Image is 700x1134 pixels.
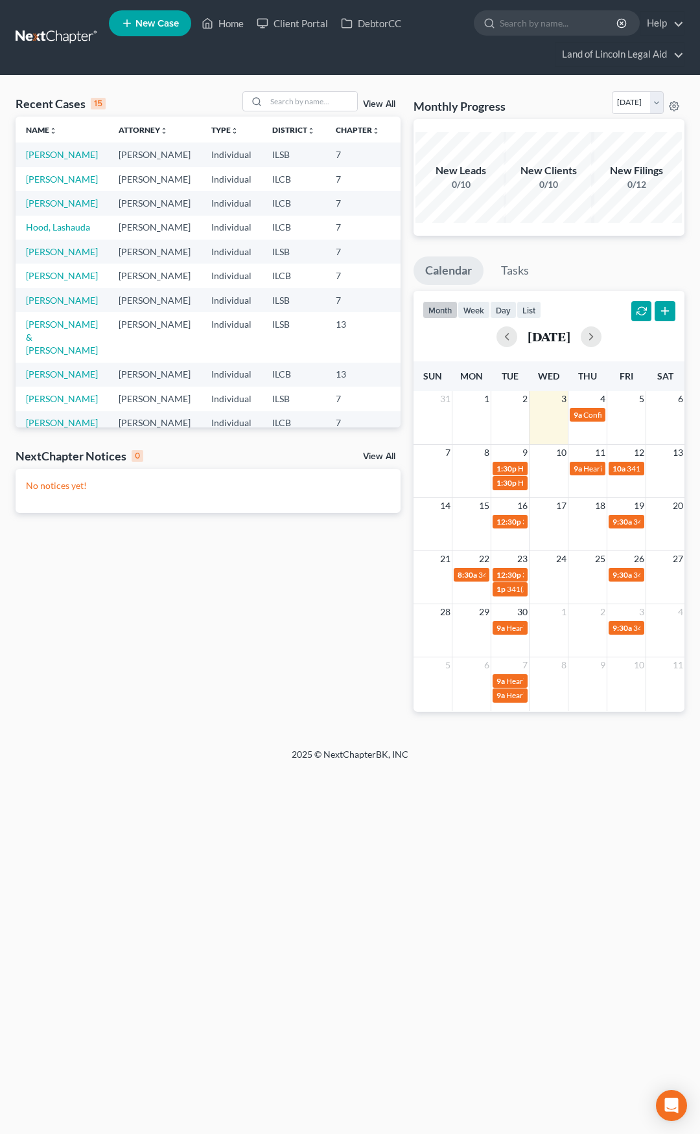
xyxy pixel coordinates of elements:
[325,363,390,387] td: 13
[262,191,325,215] td: ILCB
[262,387,325,411] td: ILSB
[108,142,201,166] td: [PERSON_NAME]
[26,270,98,281] a: [PERSON_NAME]
[108,167,201,191] td: [PERSON_NAME]
[390,240,452,264] td: 25-40343
[201,240,262,264] td: Individual
[325,191,390,215] td: 7
[262,240,325,264] td: ILSB
[201,312,262,362] td: Individual
[496,517,521,527] span: 12:30p
[108,312,201,362] td: [PERSON_NAME]
[325,167,390,191] td: 7
[560,391,568,407] span: 3
[390,264,452,288] td: 25-90450
[490,301,517,319] button: day
[633,498,646,514] span: 19
[518,464,619,473] span: Hearing for [PERSON_NAME]
[516,498,529,514] span: 16
[49,127,57,135] i: unfold_more
[26,393,98,404] a: [PERSON_NAME]
[458,570,477,580] span: 8:30a
[516,604,529,620] span: 30
[91,98,106,109] div: 15
[521,657,529,673] span: 7
[517,301,541,319] button: list
[390,363,452,387] td: 25-70486
[26,246,98,257] a: [PERSON_NAME]
[483,445,491,460] span: 8
[108,387,201,411] td: [PERSON_NAME]
[439,498,452,514] span: 14
[496,676,505,686] span: 9a
[195,12,250,35] a: Home
[325,142,390,166] td: 7
[423,301,458,319] button: month
[415,163,506,178] div: New Leads
[201,216,262,240] td: Individual
[612,517,632,527] span: 9:30a
[26,198,98,209] a: [PERSON_NAME]
[677,604,684,620] span: 4
[363,452,395,461] a: View All
[201,264,262,288] td: Individual
[423,370,442,381] span: Sun
[266,92,357,111] input: Search by name...
[677,391,684,407] span: 6
[560,604,568,620] span: 1
[599,657,607,673] span: 9
[555,551,568,567] span: 24
[560,657,568,673] span: 8
[390,167,452,191] td: 25-90481
[26,479,390,492] p: No notices yet!
[599,391,607,407] span: 4
[504,178,594,191] div: 0/10
[594,445,607,460] span: 11
[555,445,568,460] span: 10
[500,11,618,35] input: Search by name...
[640,12,684,35] a: Help
[504,163,594,178] div: New Clients
[334,12,408,35] a: DebtorCC
[26,417,98,428] a: [PERSON_NAME]
[671,657,684,673] span: 11
[325,288,390,312] td: 7
[506,690,607,700] span: Hearing for [PERSON_NAME]
[211,125,239,135] a: Typeunfold_more
[108,191,201,215] td: [PERSON_NAME]
[502,370,519,381] span: Tue
[507,584,632,594] span: 341(a) meeting for [PERSON_NAME]
[478,551,491,567] span: 22
[39,748,661,771] div: 2025 © NextChapterBK, INC
[26,319,98,356] a: [PERSON_NAME] & [PERSON_NAME]
[594,551,607,567] span: 25
[583,464,684,473] span: Hearing for [PERSON_NAME]
[108,240,201,264] td: [PERSON_NAME]
[594,498,607,514] span: 18
[325,411,390,435] td: 7
[439,551,452,567] span: 21
[522,570,647,580] span: 341(a) meeting for [PERSON_NAME]
[638,604,646,620] span: 3
[521,445,529,460] span: 9
[555,43,684,66] a: Land of Lincoln Legal Aid
[26,125,57,135] a: Nameunfold_more
[26,369,98,380] a: [PERSON_NAME]
[160,127,168,135] i: unfold_more
[414,98,506,114] h3: Monthly Progress
[506,623,676,633] span: Hearing for [PERSON_NAME] & [PERSON_NAME]
[201,288,262,312] td: Individual
[325,387,390,411] td: 7
[522,517,647,527] span: 341(a) meeting for [PERSON_NAME]
[16,96,106,111] div: Recent Cases
[516,551,529,567] span: 23
[489,256,541,285] a: Tasks
[633,551,646,567] span: 26
[262,411,325,435] td: ILCB
[496,478,517,488] span: 1:30p
[26,221,90,232] a: Hood, Lashauda
[390,411,452,435] td: 25-90485
[307,127,315,135] i: unfold_more
[363,100,395,109] a: View All
[460,370,483,381] span: Mon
